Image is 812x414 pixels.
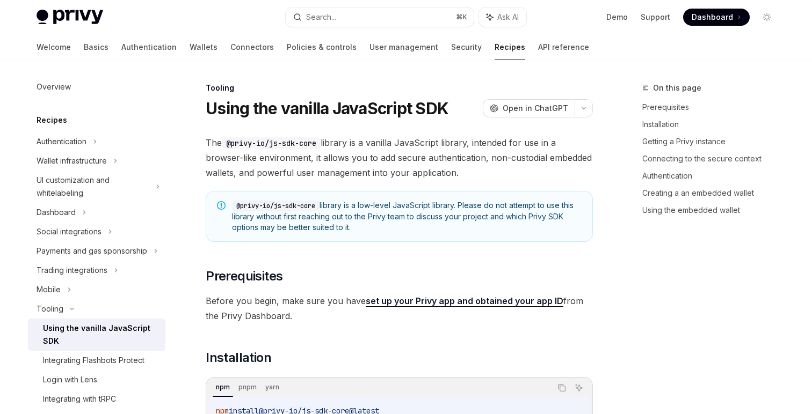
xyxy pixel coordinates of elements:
[217,201,226,210] svg: Note
[479,8,526,27] button: Ask AI
[206,268,282,285] span: Prerequisites
[43,354,144,367] div: Integrating Flashbots Protect
[206,83,593,93] div: Tooling
[121,34,177,60] a: Authentication
[232,201,320,211] code: @privy-io/js-sdk-core
[28,77,165,97] a: Overview
[642,99,784,116] a: Prerequisites
[37,114,67,127] h5: Recipes
[37,10,103,25] img: light logo
[692,12,733,23] span: Dashboard
[37,225,102,238] div: Social integrations
[43,393,116,405] div: Integrating with tRPC
[37,135,86,148] div: Authentication
[28,351,165,370] a: Integrating Flashbots Protect
[232,200,582,233] span: library is a low-level JavaScript library. Please do not attempt to use this library without firs...
[37,283,61,296] div: Mobile
[495,34,525,60] a: Recipes
[206,349,271,366] span: Installation
[222,137,321,149] code: @privy-io/js-sdk-core
[366,295,563,307] a: set up your Privy app and obtained your app ID
[451,34,482,60] a: Security
[653,82,701,94] span: On this page
[230,34,274,60] a: Connectors
[306,11,336,24] div: Search...
[642,133,784,150] a: Getting a Privy instance
[641,12,670,23] a: Support
[206,135,593,180] span: The library is a vanilla JavaScript library, intended for use in a browser-like environment, it a...
[456,13,467,21] span: ⌘ K
[206,99,448,118] h1: Using the vanilla JavaScript SDK
[642,150,784,167] a: Connecting to the secure context
[642,184,784,202] a: Creating a an embedded wallet
[43,322,159,348] div: Using the vanilla JavaScript SDK
[84,34,108,60] a: Basics
[37,206,76,219] div: Dashboard
[37,264,107,277] div: Trading integrations
[572,381,586,395] button: Ask AI
[28,319,165,351] a: Using the vanilla JavaScript SDK
[28,389,165,409] a: Integrating with tRPC
[538,34,589,60] a: API reference
[37,302,63,315] div: Tooling
[190,34,218,60] a: Wallets
[43,373,97,386] div: Login with Lens
[37,174,149,199] div: UI customization and whitelabeling
[206,293,593,323] span: Before you begin, make sure you have from the Privy Dashboard.
[213,381,233,394] div: npm
[758,9,775,26] button: Toggle dark mode
[555,381,569,395] button: Copy the contents from the code block
[683,9,750,26] a: Dashboard
[369,34,438,60] a: User management
[37,154,107,167] div: Wallet infrastructure
[483,99,575,117] button: Open in ChatGPT
[28,370,165,389] a: Login with Lens
[606,12,628,23] a: Demo
[37,34,71,60] a: Welcome
[235,381,260,394] div: pnpm
[642,116,784,133] a: Installation
[287,34,357,60] a: Policies & controls
[262,381,282,394] div: yarn
[497,12,519,23] span: Ask AI
[37,245,147,257] div: Payments and gas sponsorship
[642,202,784,219] a: Using the embedded wallet
[642,167,784,184] a: Authentication
[37,80,71,93] div: Overview
[286,8,474,27] button: Search...⌘K
[503,103,568,114] span: Open in ChatGPT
